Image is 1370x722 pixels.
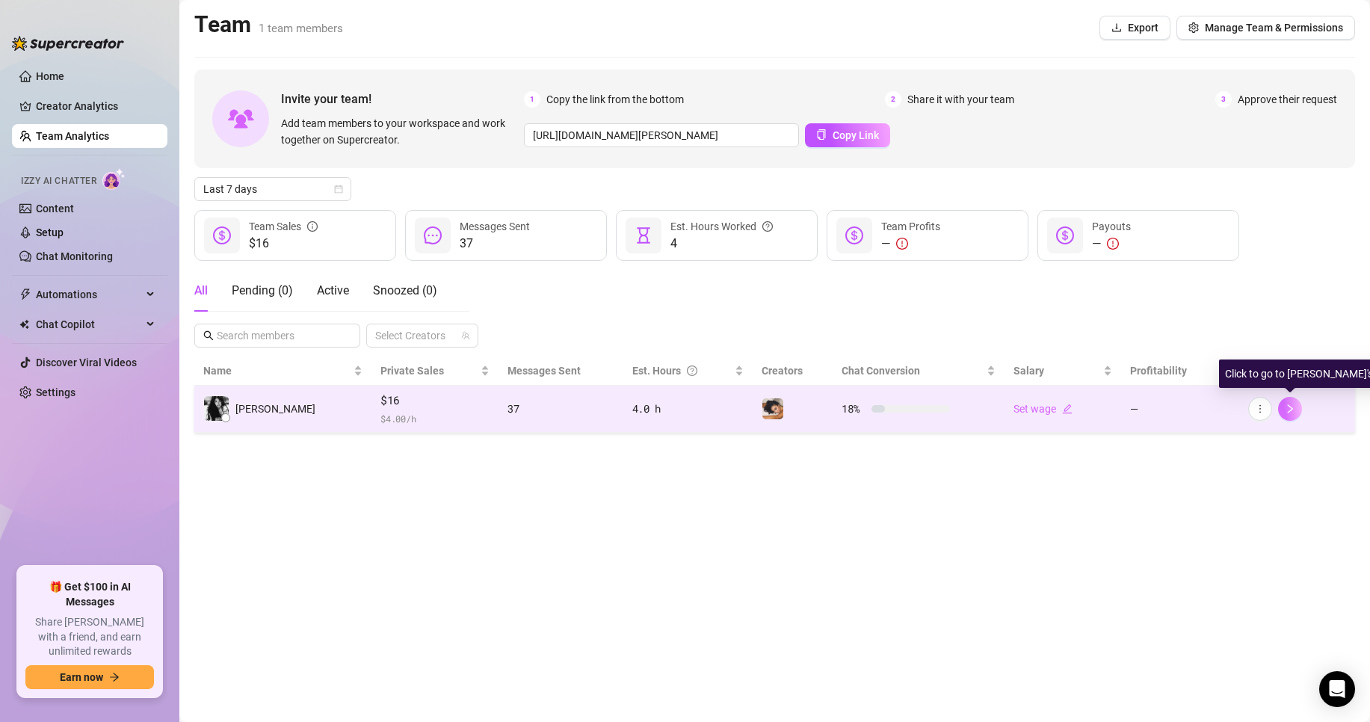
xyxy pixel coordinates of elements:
[36,386,75,398] a: Settings
[36,226,64,238] a: Setup
[635,226,652,244] span: hourglass
[194,357,371,386] th: Name
[1013,365,1044,377] span: Salary
[1111,22,1122,33] span: download
[232,282,293,300] div: Pending ( 0 )
[460,220,530,232] span: Messages Sent
[249,218,318,235] div: Team Sales
[36,312,142,336] span: Chat Copilot
[25,615,154,659] span: Share [PERSON_NAME] with a friend, and earn unlimited rewards
[217,327,339,344] input: Search members
[36,70,64,82] a: Home
[204,396,229,421] img: Raqual Rose
[1099,16,1170,40] button: Export
[1121,386,1239,433] td: —
[36,130,109,142] a: Team Analytics
[907,91,1014,108] span: Share it with your team
[632,401,744,417] div: 4.0 h
[881,235,940,253] div: —
[1107,238,1119,250] span: exclamation-circle
[845,226,863,244] span: dollar-circle
[380,411,490,426] span: $ 4.00 /h
[762,398,783,419] img: Raqual
[1205,22,1343,34] span: Manage Team & Permissions
[36,357,137,368] a: Discover Viral Videos
[1128,22,1158,34] span: Export
[885,91,901,108] span: 2
[632,362,732,379] div: Est. Hours
[36,94,155,118] a: Creator Analytics
[194,282,208,300] div: All
[235,401,315,417] span: [PERSON_NAME]
[19,319,29,330] img: Chat Copilot
[670,235,773,253] span: 4
[1056,226,1074,244] span: dollar-circle
[380,365,444,377] span: Private Sales
[461,331,470,340] span: team
[546,91,684,108] span: Copy the link from the bottom
[1215,91,1232,108] span: 3
[507,365,581,377] span: Messages Sent
[507,401,614,417] div: 37
[460,235,530,253] span: 37
[670,218,773,235] div: Est. Hours Worked
[36,250,113,262] a: Chat Monitoring
[203,362,351,379] span: Name
[380,392,490,410] span: $16
[259,22,343,35] span: 1 team members
[109,672,120,682] span: arrow-right
[102,168,126,190] img: AI Chatter
[1013,403,1073,415] a: Set wageedit
[842,365,920,377] span: Chat Conversion
[1188,22,1199,33] span: setting
[317,283,349,297] span: Active
[36,283,142,306] span: Automations
[805,123,890,147] button: Copy Link
[307,218,318,235] span: info-circle
[203,178,342,200] span: Last 7 days
[1130,365,1187,377] span: Profitability
[816,129,827,140] span: copy
[194,10,343,39] h2: Team
[21,174,96,188] span: Izzy AI Chatter
[373,283,437,297] span: Snoozed ( 0 )
[424,226,442,244] span: message
[25,580,154,609] span: 🎁 Get $100 in AI Messages
[1319,671,1355,707] div: Open Intercom Messenger
[842,401,865,417] span: 18 %
[1176,16,1355,40] button: Manage Team & Permissions
[524,91,540,108] span: 1
[25,665,154,689] button: Earn nowarrow-right
[12,36,124,51] img: logo-BBDzfeDw.svg
[833,129,879,141] span: Copy Link
[1092,220,1131,232] span: Payouts
[687,362,697,379] span: question-circle
[753,357,833,386] th: Creators
[213,226,231,244] span: dollar-circle
[19,289,31,300] span: thunderbolt
[281,90,524,108] span: Invite your team!
[249,235,318,253] span: $16
[334,185,343,194] span: calendar
[1062,404,1073,414] span: edit
[60,671,103,683] span: Earn now
[1255,404,1265,414] span: more
[881,220,940,232] span: Team Profits
[1285,404,1295,414] span: right
[281,115,518,148] span: Add team members to your workspace and work together on Supercreator.
[203,330,214,341] span: search
[1092,235,1131,253] div: —
[1238,91,1337,108] span: Approve their request
[762,218,773,235] span: question-circle
[36,203,74,215] a: Content
[896,238,908,250] span: exclamation-circle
